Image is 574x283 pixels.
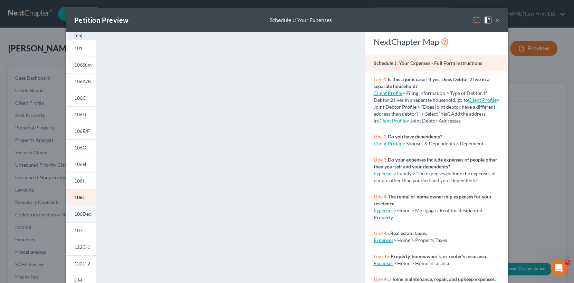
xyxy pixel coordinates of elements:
strong: Schedule J: Your Expenses - Full Form Instructions [374,60,482,66]
span: Line 4c: [374,276,390,282]
a: Client Profile [468,97,497,103]
div: Close [121,3,134,15]
a: 106C [66,90,96,106]
a: 106I [66,173,96,189]
button: go back [4,3,18,16]
a: Client Profile [378,118,406,124]
button: × [495,16,500,24]
span: CM [74,277,82,283]
a: 122C-2 [66,255,96,272]
a: 106D [66,106,96,123]
img: map-eea8200ae884c6f1103ae1953ef3d486a96c86aabb227e865a55264e3737af1f.svg [473,16,481,24]
button: Gif picker [22,226,27,232]
div: NextChapter Map [374,36,500,47]
span: 106I [74,178,84,184]
h1: [PERSON_NAME] [34,3,78,9]
span: Line 4: [374,194,388,199]
img: help-close-5ba153eb36485ed6c1ea00a893f15db1cb9b99d6cae46e1a8edb6c62d00a1a76.svg [484,16,492,24]
span: 106G [74,145,86,150]
span: 122C-1 [74,244,90,250]
b: 🚨ATTN: [GEOGRAPHIC_DATA] of [US_STATE] [11,59,98,71]
div: 🚨ATTN: [GEOGRAPHIC_DATA] of [US_STATE]The court has added a new Credit Counseling Field that we n... [6,54,113,127]
a: 106H [66,156,96,173]
strong: Real estate taxes. [390,230,427,236]
div: Petition Preview [74,15,128,25]
span: > Joint Debtor Profile > “Does joint debtor have a different address than debtor?” > Select “Yes”... [374,97,499,124]
a: Expenses [374,170,393,176]
span: 101 [74,45,83,51]
strong: Do your expenses include expenses of people other than yourself and your dependents? [374,157,497,169]
button: Emoji picker [11,226,16,232]
span: > Filing Information > Type of Debtor. If Debtor 2 lives in a separate household, go to [374,90,487,103]
a: Expenses [374,237,393,243]
span: Line 2: [374,134,388,139]
a: Expenses [374,207,393,213]
a: 122C-1 [66,239,96,255]
span: 106Dec [74,211,91,217]
span: 106J [74,194,85,200]
span: > Home > Mortgage / Rent for Residential Property [374,207,482,220]
span: 106C [74,95,86,101]
strong: Property, homeowner’s, or renter’s insurance. [391,253,488,259]
div: The court has added a new Credit Counseling Field that we need to update upon filing. Please remo... [11,75,108,123]
span: 106H [74,161,86,167]
a: Client Profile [374,90,402,96]
a: 106J [66,189,96,206]
span: > Family > “Do expenses include the expenses of people other than yourself and your dependents? [374,170,496,183]
p: Active 12h ago [34,9,67,16]
span: > Spouses & Dependents > Dependents [402,140,486,146]
span: 107 [74,227,83,233]
span: > Joint Debtor Addresses [378,118,461,124]
div: Katie says… [6,54,133,142]
span: 106A/B [74,78,91,84]
button: Upload attachment [33,226,38,232]
strong: Do you have dependents? [388,134,442,139]
strong: Home maintenance, repair, and upkeep expenses. [390,276,496,282]
div: Schedule J: Your Expenses [270,16,332,24]
button: Start recording [44,226,49,232]
span: > Home > Home Insurance [393,260,450,266]
span: 5 [565,260,570,265]
button: Home [108,3,121,16]
strong: The rental or home ownership expenses for your residence. [374,194,492,206]
img: Profile image for Katie [20,4,31,15]
span: 106D [74,111,86,117]
span: 106E/F [74,128,90,134]
span: 106Sum [74,62,92,68]
span: 122C-2 [74,261,90,266]
a: 106Sum [66,57,96,73]
a: Expenses [374,260,393,266]
a: Client Profile [374,140,402,146]
button: Send a message… [118,223,130,234]
img: expand-e0f6d898513216a626fdd78e52531dac95497ffd26381d4c15ee2fc46db09dca.svg [74,32,83,40]
a: 106G [66,139,96,156]
div: [PERSON_NAME] • 4m ago [11,128,67,132]
a: 106E/F [66,123,96,139]
a: 101 [66,40,96,57]
a: 107 [66,222,96,239]
a: 106Dec [66,206,96,222]
a: 106A/B [66,73,96,90]
span: Line 1: [374,76,388,82]
span: > Home > Property Taxes [393,237,447,243]
textarea: Message… [6,212,132,223]
strong: Is this a joint case? If yes, Does Debtor 2 live in a separate household? [374,76,489,89]
iframe: Intercom live chat [551,260,567,276]
span: Line 4a: [374,230,390,236]
span: Line 4b: [374,253,391,259]
span: Line 3: [374,157,388,163]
